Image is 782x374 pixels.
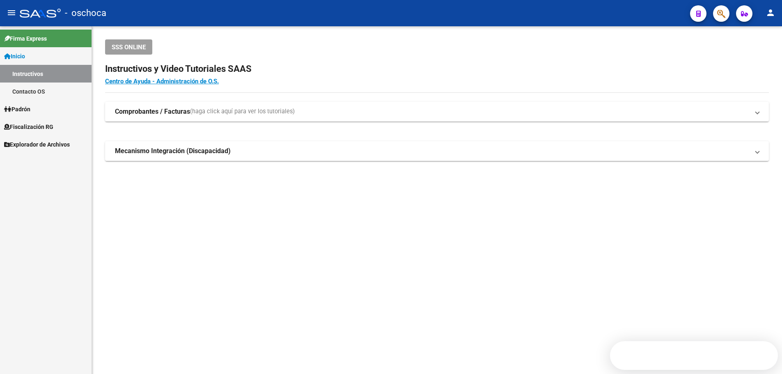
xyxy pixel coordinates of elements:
[190,107,295,116] span: (haga click aquí para ver los tutoriales)
[610,341,778,370] iframe: Intercom live chat discovery launcher
[105,102,769,122] mat-expansion-panel-header: Comprobantes / Facturas(haga click aquí para ver los tutoriales)
[112,44,146,51] span: SSS ONLINE
[7,8,16,18] mat-icon: menu
[4,122,53,131] span: Fiscalización RG
[115,147,231,156] strong: Mecanismo Integración (Discapacidad)
[4,34,47,43] span: Firma Express
[4,105,30,114] span: Padrón
[115,107,190,116] strong: Comprobantes / Facturas
[754,346,774,366] iframe: Intercom live chat
[105,39,152,55] button: SSS ONLINE
[4,52,25,61] span: Inicio
[105,61,769,77] h2: Instructivos y Video Tutoriales SAAS
[105,141,769,161] mat-expansion-panel-header: Mecanismo Integración (Discapacidad)
[766,8,775,18] mat-icon: person
[4,140,70,149] span: Explorador de Archivos
[65,4,106,22] span: - oschoca
[105,78,219,85] a: Centro de Ayuda - Administración de O.S.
